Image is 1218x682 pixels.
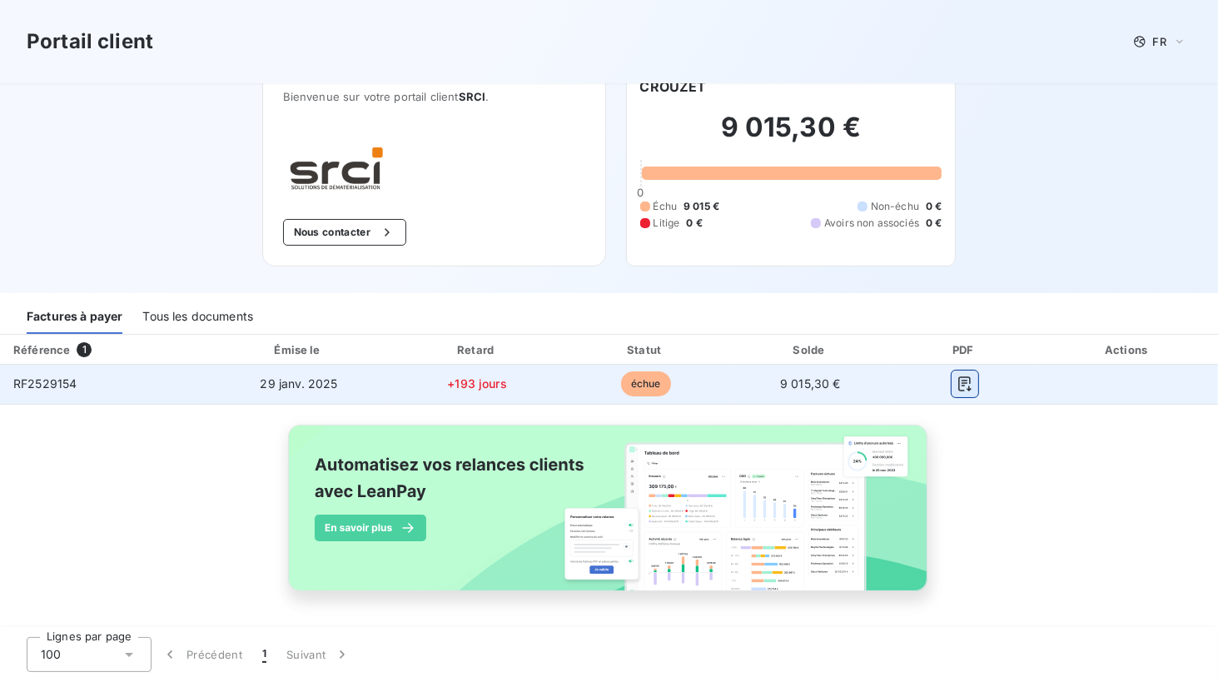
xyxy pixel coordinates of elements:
button: 1 [252,637,276,672]
button: Nous contacter [283,219,406,246]
span: FR [1153,35,1166,48]
h6: CROUZET [640,77,707,97]
span: 100 [41,646,61,663]
img: Company logo [283,143,390,192]
span: Échu [654,199,678,214]
span: échue [621,371,671,396]
span: RF2529154 [13,376,77,391]
span: Litige [654,216,680,231]
span: 0 € [686,216,702,231]
div: Référence [13,343,70,356]
h2: 9 015,30 € [640,111,942,161]
span: 9 015,30 € [780,376,841,391]
span: 29 janv. 2025 [261,376,338,391]
span: 9 015 € [684,199,719,214]
div: Retard [395,341,559,358]
div: Tous les documents [142,299,253,334]
img: banner [273,415,946,620]
h3: Portail client [27,27,153,57]
button: Précédent [152,637,252,672]
span: 0 [637,186,644,199]
div: Statut [566,341,726,358]
div: Factures à payer [27,299,122,334]
button: Suivant [276,637,360,672]
div: Solde [733,341,888,358]
span: Avoirs non associés [824,216,919,231]
span: 1 [262,646,266,663]
span: 0 € [926,199,942,214]
span: +193 jours [447,376,507,391]
div: PDF [895,341,1034,358]
div: Actions [1041,341,1215,358]
span: 0 € [926,216,942,231]
span: Non-échu [871,199,919,214]
div: Émise le [209,341,388,358]
span: SRCI [459,90,486,103]
span: Bienvenue sur votre portail client . [283,90,585,103]
span: 1 [77,342,92,357]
